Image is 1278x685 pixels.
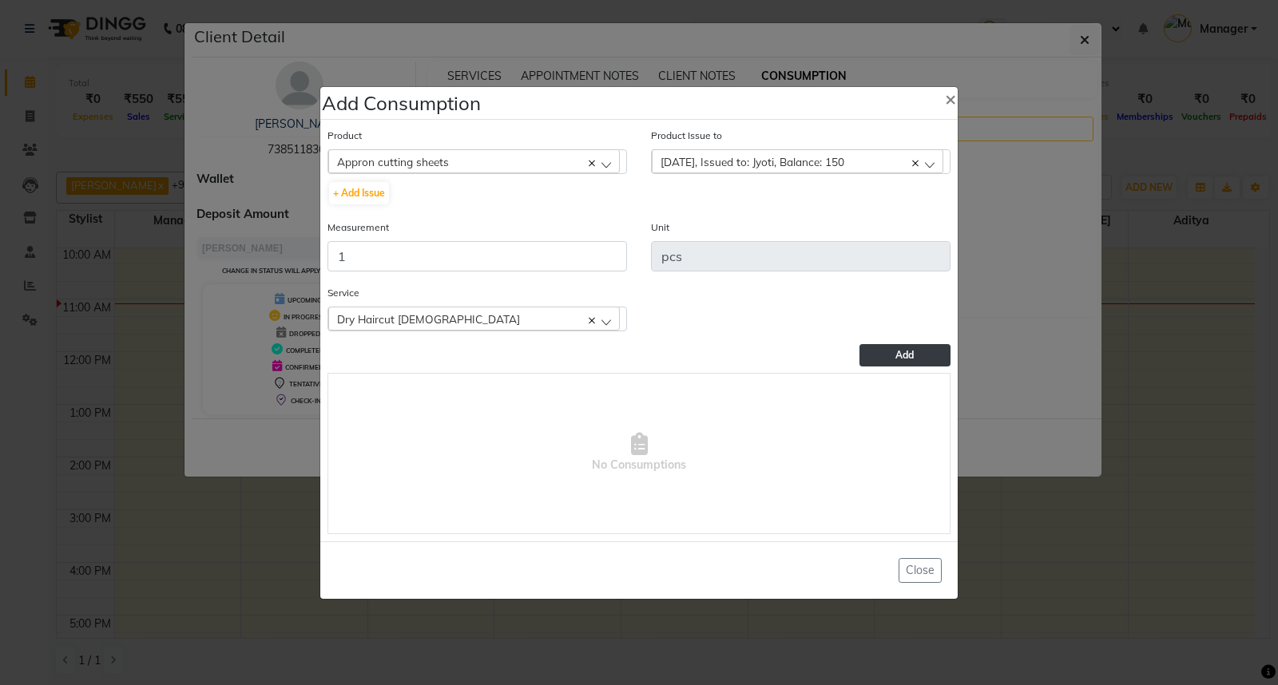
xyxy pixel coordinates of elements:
button: Add [859,344,951,366]
span: × [945,86,956,110]
label: Measurement [327,220,389,235]
label: Product [327,129,362,143]
label: Service [327,286,359,300]
label: Product Issue to [651,129,722,143]
span: [DATE], Issued to: Jyoti, Balance: 150 [661,155,844,168]
span: Add [895,349,914,361]
button: + Add Issue [329,182,389,204]
h4: Add Consumption [322,89,481,117]
label: Unit [651,220,669,235]
button: Close [932,76,969,121]
span: Appron cutting sheets [337,155,449,168]
span: Dry Haircut [DEMOGRAPHIC_DATA] [337,312,520,326]
button: Close [899,558,942,583]
span: No Consumptions [328,374,950,533]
